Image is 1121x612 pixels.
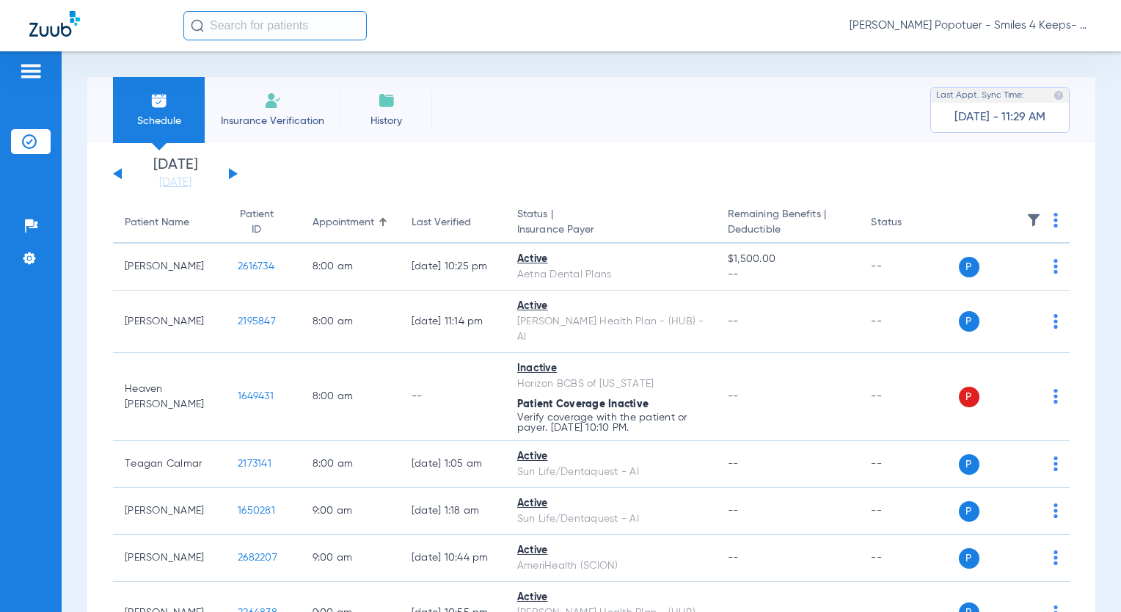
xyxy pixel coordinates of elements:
[517,412,704,433] p: Verify coverage with the patient or payer. [DATE] 10:10 PM.
[517,558,704,574] div: AmeriHealth (SCION)
[238,506,275,516] span: 1650281
[1054,503,1058,518] img: group-dot-blue.svg
[238,391,274,401] span: 1649431
[517,511,704,527] div: Sun Life/Dentaquest - AI
[716,203,860,244] th: Remaining Benefits |
[859,353,958,441] td: --
[301,353,400,441] td: 8:00 AM
[412,215,471,230] div: Last Verified
[1054,389,1058,404] img: group-dot-blue.svg
[238,261,274,272] span: 2616734
[517,465,704,480] div: Sun Life/Dentaquest - AI
[400,291,505,353] td: [DATE] 11:14 PM
[125,215,189,230] div: Patient Name
[1054,314,1058,329] img: group-dot-blue.svg
[517,543,704,558] div: Active
[113,441,226,488] td: Teagan Calmar
[238,207,289,238] div: Patient ID
[238,459,271,469] span: 2173141
[517,252,704,267] div: Active
[113,488,226,535] td: [PERSON_NAME]
[1054,456,1058,471] img: group-dot-blue.svg
[728,459,739,469] span: --
[954,110,1045,125] span: [DATE] - 11:29 AM
[517,399,649,409] span: Patient Coverage Inactive
[728,252,848,267] span: $1,500.00
[728,391,739,401] span: --
[183,11,367,40] input: Search for patients
[859,535,958,582] td: --
[859,441,958,488] td: --
[400,488,505,535] td: [DATE] 1:18 AM
[859,488,958,535] td: --
[1026,213,1041,227] img: filter.svg
[113,244,226,291] td: [PERSON_NAME]
[517,222,704,238] span: Insurance Payer
[301,488,400,535] td: 9:00 AM
[517,267,704,283] div: Aetna Dental Plans
[313,215,388,230] div: Appointment
[238,207,276,238] div: Patient ID
[113,535,226,582] td: [PERSON_NAME]
[517,376,704,392] div: Horizon BCBS of [US_STATE]
[412,215,494,230] div: Last Verified
[113,353,226,441] td: Heaven [PERSON_NAME]
[936,88,1024,103] span: Last Appt. Sync Time:
[859,244,958,291] td: --
[400,535,505,582] td: [DATE] 10:44 PM
[19,62,43,80] img: hamburger-icon
[124,114,194,128] span: Schedule
[400,353,505,441] td: --
[1048,542,1121,612] iframe: Chat Widget
[517,449,704,465] div: Active
[125,215,214,230] div: Patient Name
[1054,213,1058,227] img: group-dot-blue.svg
[517,496,704,511] div: Active
[313,215,374,230] div: Appointment
[400,441,505,488] td: [DATE] 1:05 AM
[859,291,958,353] td: --
[1054,90,1064,101] img: last sync help info
[131,175,219,190] a: [DATE]
[378,92,395,109] img: History
[728,316,739,327] span: --
[959,257,979,277] span: P
[1054,259,1058,274] img: group-dot-blue.svg
[113,291,226,353] td: [PERSON_NAME]
[301,535,400,582] td: 9:00 AM
[728,267,848,283] span: --
[850,18,1092,33] span: [PERSON_NAME] Popotuer - Smiles 4 Keeps- Allentown OS | Abra Dental
[264,92,282,109] img: Manual Insurance Verification
[131,158,219,190] li: [DATE]
[959,454,979,475] span: P
[728,553,739,563] span: --
[301,441,400,488] td: 8:00 AM
[150,92,168,109] img: Schedule
[191,19,204,32] img: Search Icon
[859,203,958,244] th: Status
[505,203,716,244] th: Status |
[29,11,80,37] img: Zuub Logo
[517,361,704,376] div: Inactive
[301,291,400,353] td: 8:00 AM
[959,501,979,522] span: P
[301,244,400,291] td: 8:00 AM
[517,314,704,345] div: [PERSON_NAME] Health Plan - (HUB) - AI
[216,114,329,128] span: Insurance Verification
[959,387,979,407] span: P
[238,553,277,563] span: 2682207
[351,114,421,128] span: History
[517,590,704,605] div: Active
[517,299,704,314] div: Active
[400,244,505,291] td: [DATE] 10:25 PM
[959,548,979,569] span: P
[238,316,276,327] span: 2195847
[728,222,848,238] span: Deductible
[959,311,979,332] span: P
[728,506,739,516] span: --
